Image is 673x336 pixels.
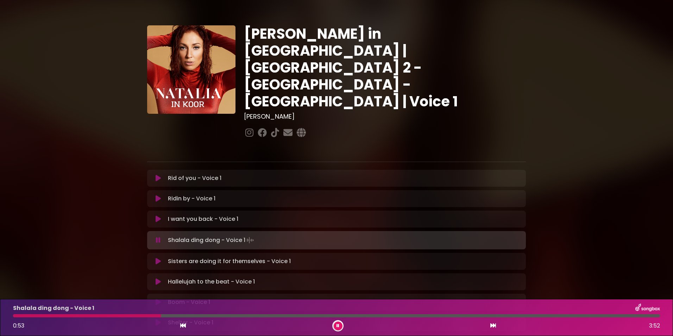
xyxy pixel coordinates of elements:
[13,322,24,330] span: 0:53
[168,298,210,306] p: Boom - Voice 1
[168,278,255,286] p: Hallelujah to the beat - Voice 1
[244,25,526,110] h1: [PERSON_NAME] in [GEOGRAPHIC_DATA] | [GEOGRAPHIC_DATA] 2 - [GEOGRAPHIC_DATA] - [GEOGRAPHIC_DATA] ...
[168,215,238,223] p: I want you back - Voice 1
[147,25,235,114] img: YTVS25JmS9CLUqXqkEhs
[244,113,526,120] h3: [PERSON_NAME]
[168,194,215,203] p: Ridin by - Voice 1
[168,174,221,182] p: Rid of you - Voice 1
[245,235,255,245] img: waveform4.gif
[168,257,291,266] p: Sisters are doing it for themselves - Voice 1
[168,235,255,245] p: Shalala ding dong - Voice 1
[635,304,660,313] img: songbox-logo-white.png
[649,322,660,330] span: 3:52
[13,304,94,312] p: Shalala ding dong - Voice 1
